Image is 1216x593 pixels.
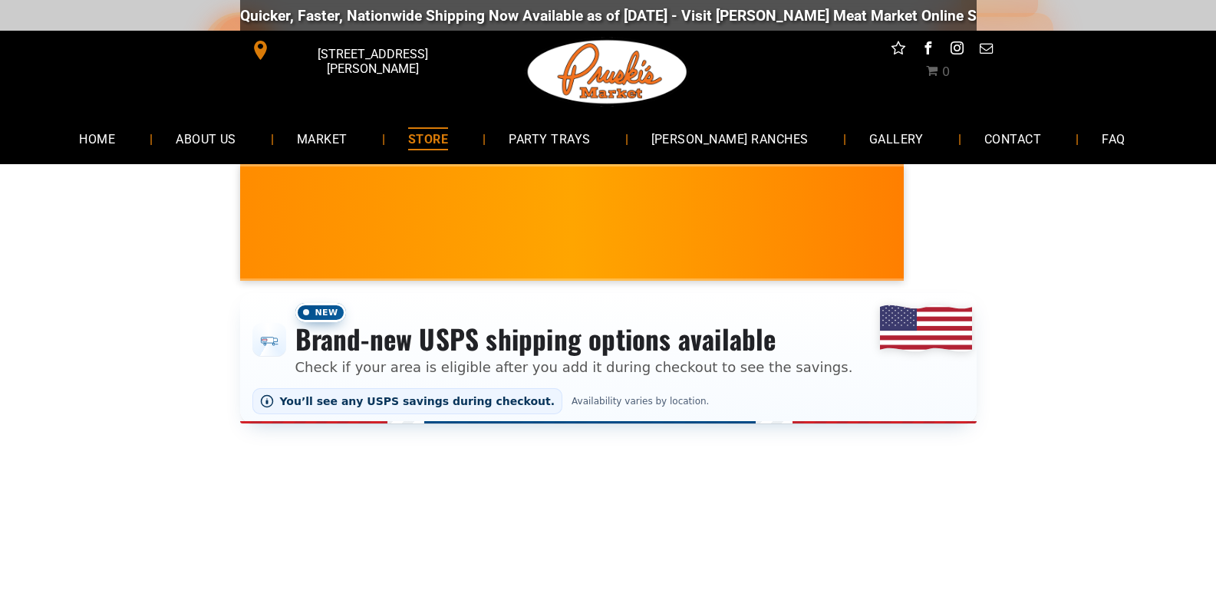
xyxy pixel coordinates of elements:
span: Availability varies by location. [568,396,712,407]
a: facebook [918,38,938,62]
a: HOME [56,118,138,159]
img: Pruski-s+Market+HQ+Logo2-1920w.png [525,31,690,114]
a: FAQ [1079,118,1148,159]
a: PARTY TRAYS [486,118,613,159]
a: instagram [947,38,967,62]
a: email [976,38,996,62]
div: Shipping options announcement [240,293,977,423]
a: Social network [888,38,908,62]
a: [PERSON_NAME] RANCHES [628,118,832,159]
a: CONTACT [961,118,1064,159]
span: You’ll see any USPS savings during checkout. [280,395,555,407]
a: [STREET_ADDRESS][PERSON_NAME] [240,38,475,62]
a: ABOUT US [153,118,259,159]
span: [STREET_ADDRESS][PERSON_NAME] [273,39,471,84]
div: Quicker, Faster, Nationwide Shipping Now Available as of [DATE] - Visit [PERSON_NAME] Meat Market... [236,7,1165,25]
a: GALLERY [846,118,947,159]
h3: Brand-new USPS shipping options available [295,322,853,356]
span: 0 [942,64,950,79]
span: [PERSON_NAME] MARKET [898,233,1200,258]
a: STORE [385,118,471,159]
span: New [295,303,346,322]
p: Check if your area is eligible after you add it during checkout to see the savings. [295,357,853,377]
a: MARKET [274,118,371,159]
